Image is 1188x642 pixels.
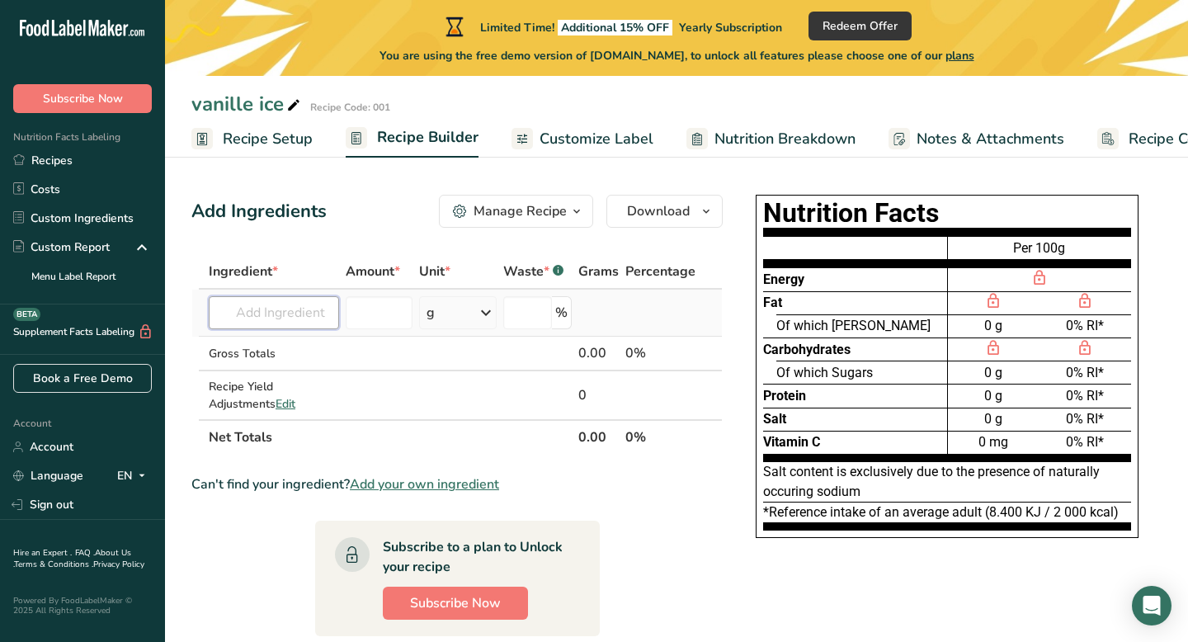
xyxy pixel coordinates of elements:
[1066,318,1104,333] span: 0% RI*
[808,12,912,40] button: Redeem Offer
[310,100,390,115] div: Recipe Code: 001
[191,120,313,158] a: Recipe Setup
[1066,388,1104,404] span: 0% RI*
[578,385,619,405] div: 0
[377,126,478,149] span: Recipe Builder
[209,296,339,329] input: Add Ingredient
[823,17,898,35] span: Redeem Offer
[622,419,699,454] th: 0%
[13,84,152,113] button: Subscribe Now
[889,120,1064,158] a: Notes & Attachments
[511,120,653,158] a: Customize Label
[575,419,622,454] th: 0.00
[13,547,131,570] a: About Us .
[763,462,1131,503] div: Salt content is exclusively due to the presence of naturally occuring sodium
[410,593,501,613] span: Subscribe Now
[13,238,110,256] div: Custom Report
[625,262,695,281] span: Percentage
[763,411,786,427] span: Salt
[606,195,723,228] button: Download
[776,318,931,333] span: Of which [PERSON_NAME]
[558,20,672,35] span: Additional 15% OFF
[578,343,619,363] div: 0.00
[13,461,83,490] a: Language
[1132,586,1171,625] div: Open Intercom Messenger
[43,90,123,107] span: Subscribe Now
[1066,365,1104,380] span: 0% RI*
[419,262,450,281] span: Unit
[763,271,804,287] span: Energy
[763,503,1131,531] div: *Reference intake of an average adult (8.400 KJ / 2 000 kcal)
[763,342,851,357] span: Carbohydrates
[93,559,144,570] a: Privacy Policy
[948,384,1039,407] div: 0 g
[75,547,95,559] a: FAQ .
[383,537,567,577] div: Subscribe to a plan to Unlock your recipe
[13,596,152,616] div: Powered By FoodLabelMaker © 2025 All Rights Reserved
[350,474,499,494] span: Add your own ingredient
[948,408,1039,431] div: 0 g
[948,314,1039,338] div: 0 g
[1066,411,1104,427] span: 0% RI*
[948,236,1131,267] div: Per 100g
[209,378,339,413] div: Recipe Yield Adjustments
[917,128,1064,150] span: Notes & Attachments
[625,343,695,363] div: 0%
[209,262,278,281] span: Ingredient
[191,474,723,494] div: Can't find your ingredient?
[578,262,619,281] span: Grams
[223,128,313,150] span: Recipe Setup
[13,308,40,321] div: BETA
[474,201,567,221] div: Manage Recipe
[205,419,575,454] th: Net Totals
[191,198,327,225] div: Add Ingredients
[540,128,653,150] span: Customize Label
[379,47,974,64] span: You are using the free demo version of [DOMAIN_NAME], to unlock all features please choose one of...
[442,17,782,36] div: Limited Time!
[13,547,72,559] a: Hire an Expert .
[776,365,873,380] span: Of which Sugars
[686,120,856,158] a: Nutrition Breakdown
[948,431,1039,454] div: 0 mg
[503,262,563,281] div: Waste
[427,303,435,323] div: g
[346,262,400,281] span: Amount
[346,119,478,158] a: Recipe Builder
[117,466,152,486] div: EN
[209,345,339,362] div: Gross Totals
[763,388,806,404] span: Protein
[714,128,856,150] span: Nutrition Breakdown
[276,396,295,412] span: Edit
[1066,434,1104,450] span: 0% RI*
[13,364,152,393] a: Book a Free Demo
[763,434,820,450] span: Vitamin C
[763,295,782,310] span: Fat
[945,48,974,64] span: plans
[627,201,690,221] span: Download
[679,20,782,35] span: Yearly Subscription
[191,89,304,119] div: vanille ice
[948,361,1039,384] div: 0 g
[763,202,1131,224] h1: Nutrition Facts
[383,587,528,620] button: Subscribe Now
[439,195,593,228] button: Manage Recipe
[14,559,93,570] a: Terms & Conditions .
